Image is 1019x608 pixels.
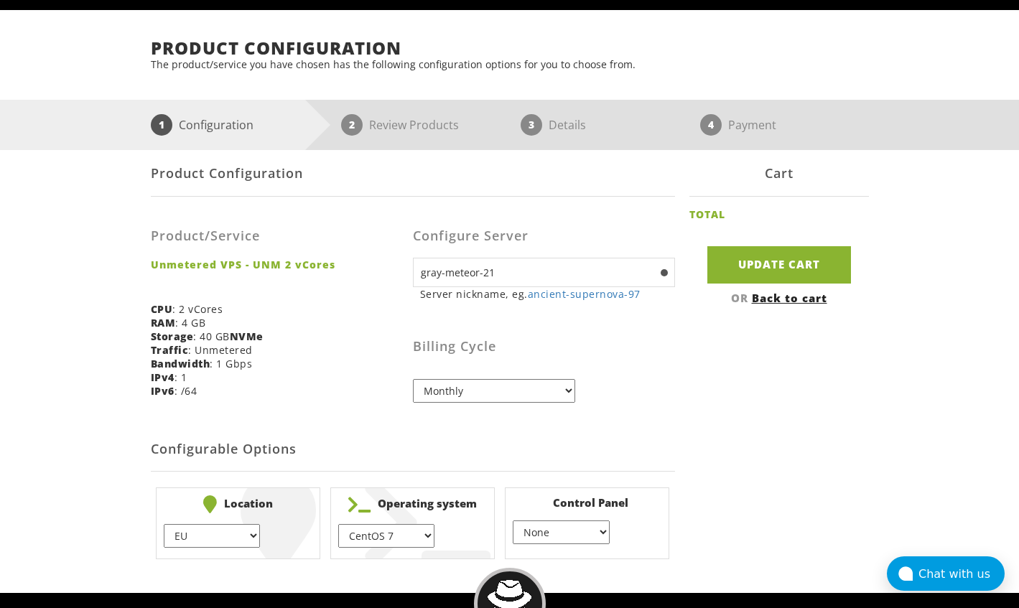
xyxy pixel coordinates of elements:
[338,495,487,513] b: Operating system
[918,567,1005,581] div: Chat with us
[420,287,675,301] small: Server nickname, eg.
[151,428,675,472] h2: Configurable Options
[513,520,609,544] select: } } } }
[164,524,260,548] select: } } } } } }
[341,114,363,136] span: 2
[413,258,675,287] input: Hostname
[689,150,869,197] div: Cart
[549,114,586,136] p: Details
[151,370,175,384] b: IPv4
[179,114,253,136] p: Configuration
[151,57,869,71] p: The product/service you have chosen has the following configuration options for you to choose from.
[151,150,675,197] div: Product Configuration
[413,229,675,243] h3: Configure Server
[887,556,1005,591] button: Chat with us
[151,229,402,243] h3: Product/Service
[151,329,194,343] b: Storage
[413,340,675,354] h3: Billing Cycle
[752,291,827,305] a: Back to cart
[230,329,264,343] b: NVMe
[707,246,851,283] input: Update Cart
[151,357,210,370] b: Bandwidth
[151,207,413,408] div: : 2 vCores : 4 GB : 40 GB : Unmetered : 1 Gbps : 1 : /64
[528,287,641,301] a: ancient-supernova-97
[151,39,869,57] h1: Product Configuration
[338,524,434,548] select: } } } } } } } } } } } } } } } } } } } } }
[369,114,459,136] p: Review Products
[513,495,661,510] b: Control Panel
[689,291,869,305] div: OR
[151,316,176,329] b: RAM
[151,258,402,271] strong: Unmetered VPS - UNM 2 vCores
[700,114,722,136] span: 4
[728,114,776,136] p: Payment
[151,302,173,316] b: CPU
[164,495,312,513] b: Location
[689,209,725,220] h2: TOTAL
[521,114,542,136] span: 3
[151,343,189,357] b: Traffic
[151,384,175,398] b: IPv6
[151,114,172,136] span: 1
